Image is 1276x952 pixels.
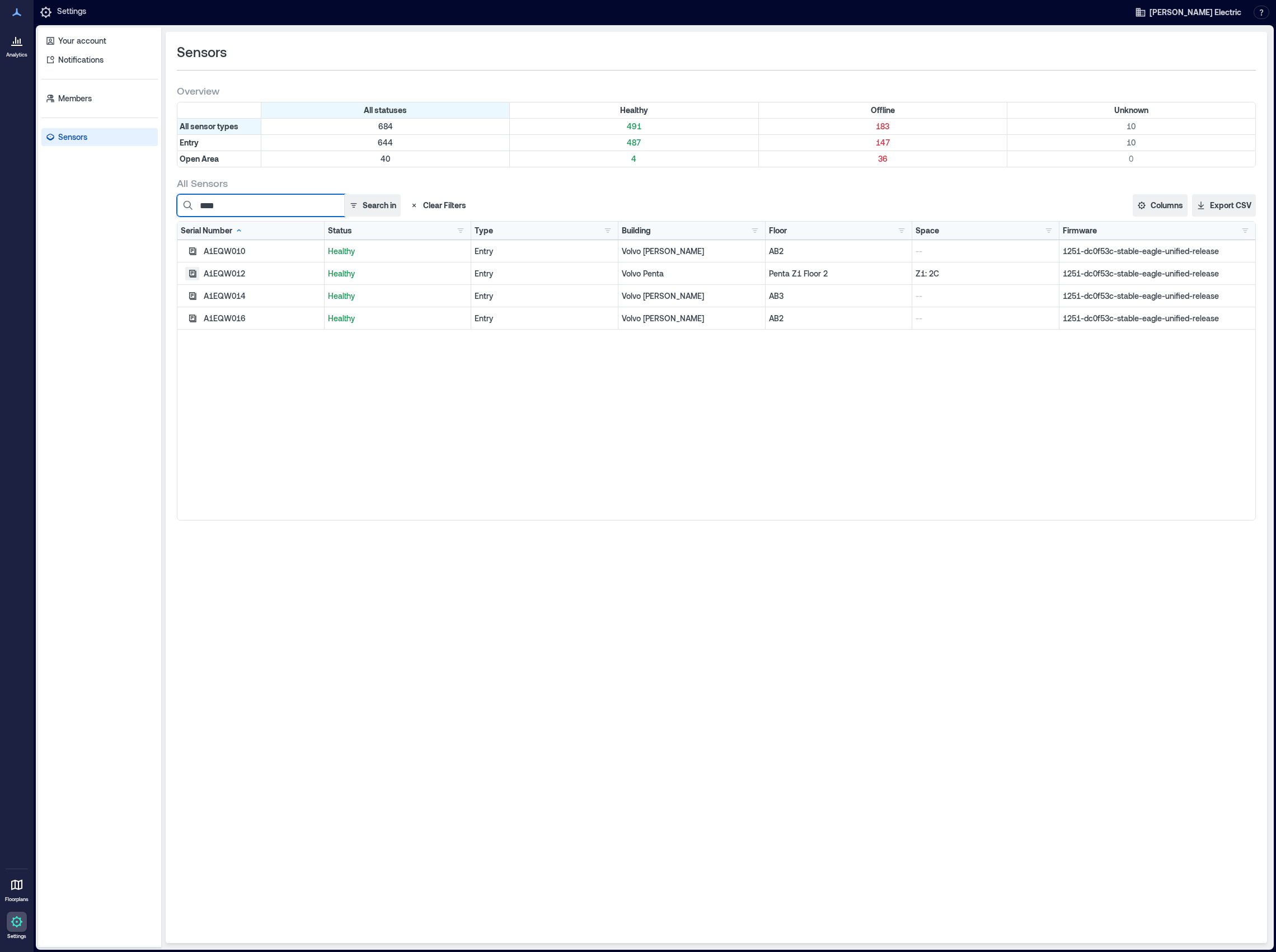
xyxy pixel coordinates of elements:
div: Filter by Type: Open Area & Status: Healthy [510,151,758,167]
a: Floorplans [2,871,32,906]
p: -- [916,313,1055,324]
p: -- [916,246,1055,257]
p: Healthy [328,246,468,257]
div: Filter by Type: Entry & Status: Offline [759,135,1007,151]
div: Filter by Status: Healthy [510,102,758,118]
div: Filter by Type: Entry & Status: Unknown [1007,135,1255,151]
span: [PERSON_NAME] Electric [1150,7,1241,18]
p: 4 [512,153,756,165]
p: Volvo [PERSON_NAME] [622,290,762,302]
p: 183 [761,121,1005,132]
p: 1251-dc0f53c-stable-eagle-unified-release [1063,268,1252,279]
div: Space [916,225,939,236]
p: Notifications [58,54,104,65]
button: Search in [344,194,401,217]
div: Serial Number [181,225,243,236]
span: Sensors [177,43,227,61]
div: Floor [769,225,787,236]
div: Filter by Type: Open Area & Status: Unknown (0 sensors) [1007,151,1255,167]
a: Settings [3,908,30,943]
div: Entry [475,268,614,279]
p: Volvo [PERSON_NAME] [622,313,762,324]
div: Filter by Type: Entry [177,135,261,151]
p: 684 [264,121,507,132]
div: A1EQW014 [204,290,320,302]
button: Clear Filters [405,194,471,217]
div: Entry [475,313,614,324]
span: Overview [177,84,219,97]
p: Penta Z1 Floor 2 [769,268,909,279]
p: 1251-dc0f53c-stable-eagle-unified-release [1063,313,1252,324]
div: Firmware [1063,225,1097,236]
p: Volvo Penta [622,268,762,279]
p: 1251-dc0f53c-stable-eagle-unified-release [1063,290,1252,302]
p: 36 [761,153,1005,165]
p: 10 [1010,121,1253,132]
p: Settings [7,933,26,940]
p: Healthy [328,268,468,279]
div: All sensor types [177,119,261,134]
p: -- [916,290,1055,302]
p: 1251-dc0f53c-stable-eagle-unified-release [1063,246,1252,257]
a: Members [41,90,158,107]
p: Analytics [6,51,27,58]
p: Healthy [328,313,468,324]
div: Type [475,225,493,236]
a: Your account [41,32,158,50]
div: Building [622,225,651,236]
div: Filter by Type: Open Area & Status: Offline [759,151,1007,167]
p: 0 [1010,153,1253,165]
div: Status [328,225,352,236]
p: Sensors [58,132,87,143]
p: Healthy [328,290,468,302]
div: A1EQW012 [204,268,320,279]
span: All Sensors [177,176,228,190]
div: Filter by Status: Unknown [1007,102,1255,118]
p: AB2 [769,246,909,257]
p: 10 [1010,137,1253,148]
div: All statuses [261,102,510,118]
div: A1EQW010 [204,246,320,257]
p: Z1: 2C [916,268,1055,279]
p: 644 [264,137,507,148]
a: Notifications [41,51,158,69]
a: Analytics [3,27,31,62]
button: Columns [1133,194,1188,217]
a: Sensors [41,128,158,146]
div: A1EQW016 [204,313,320,324]
p: AB3 [769,290,909,302]
p: Floorplans [5,896,29,903]
div: Filter by Type: Open Area [177,151,261,167]
p: AB2 [769,313,909,324]
div: Filter by Status: Offline [759,102,1007,118]
p: 491 [512,121,756,132]
div: Entry [475,290,614,302]
p: Volvo [PERSON_NAME] [622,246,762,257]
p: 487 [512,137,756,148]
div: Filter by Type: Entry & Status: Healthy [510,135,758,151]
div: Entry [475,246,614,257]
button: [PERSON_NAME] Electric [1132,3,1245,21]
p: Settings [57,6,86,19]
p: Members [58,93,92,104]
p: 40 [264,153,507,165]
p: 147 [761,137,1005,148]
p: Your account [58,35,106,46]
button: Export CSV [1192,194,1256,217]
